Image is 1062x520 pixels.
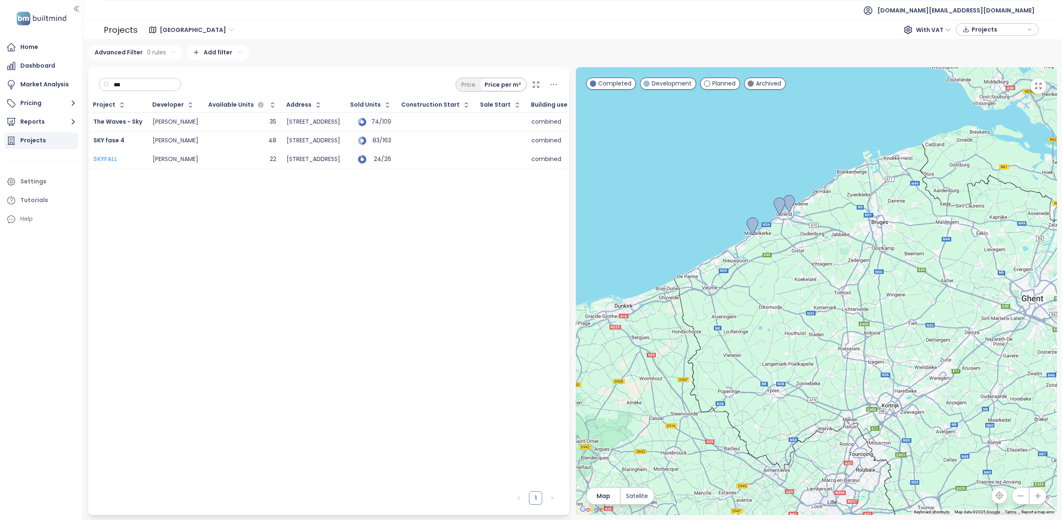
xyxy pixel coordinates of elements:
[20,214,33,224] div: Help
[286,102,312,107] div: Address
[531,118,561,126] div: combined
[401,102,460,107] div: Construction Start
[587,488,620,504] button: Map
[20,61,55,71] div: Dashboard
[208,100,266,110] div: Available Units
[88,45,183,61] div: Advanced Filter
[208,102,254,107] span: Available Units
[512,491,526,505] button: left
[621,488,654,504] button: Satelite
[531,156,561,163] div: combined
[4,114,78,130] button: Reports
[20,176,46,187] div: Settings
[287,137,340,144] div: [STREET_ADDRESS]
[4,211,78,227] div: Help
[152,102,184,107] div: Developer
[4,39,78,56] a: Home
[104,22,138,38] div: Projects
[20,135,46,146] div: Projects
[4,173,78,190] a: Settings
[20,195,48,205] div: Tutorials
[14,10,69,27] img: logo
[287,156,340,163] div: [STREET_ADDRESS]
[93,155,117,163] a: SKYFALL
[93,117,142,126] a: The Waves - Sky
[287,118,340,126] div: [STREET_ADDRESS]
[578,504,605,515] a: Open this area in Google Maps (opens a new window)
[4,76,78,93] a: Market Analysis
[626,491,648,500] span: Satelite
[597,491,610,500] span: Map
[550,496,555,500] span: right
[480,79,526,90] div: Price per m²
[147,48,166,57] span: 0 rules
[652,79,692,88] span: Development
[531,102,568,107] div: Building use
[4,95,78,112] button: Pricing
[370,138,391,143] div: 83/163
[4,132,78,149] a: Projects
[529,492,542,504] a: 1
[160,24,234,36] span: West Flanders
[546,491,559,505] button: right
[531,137,561,144] div: combined
[712,79,736,88] span: Planned
[93,102,115,107] div: Project
[480,102,511,107] div: Sale Start
[153,137,198,144] div: [PERSON_NAME]
[93,136,124,144] a: SKY fase 4
[270,156,276,163] div: 22
[598,79,631,88] span: Completed
[1021,510,1055,514] a: Report a map error
[756,79,781,88] span: Archived
[20,42,38,52] div: Home
[350,102,381,107] span: Sold Units
[457,79,480,90] div: Price
[512,491,526,505] li: Previous Page
[516,496,521,500] span: left
[370,156,391,162] div: 24/26
[877,0,1035,20] span: [DOMAIN_NAME][EMAIL_ADDRESS][DOMAIN_NAME]
[370,119,391,125] div: 74/109
[1005,510,1016,514] a: Terms
[955,510,1000,514] span: Map data ©2025 Google
[529,491,542,505] li: 1
[187,45,249,61] div: Add filter
[4,58,78,74] a: Dashboard
[914,509,950,515] button: Keyboard shortcuts
[916,24,951,36] span: With VAT
[546,491,559,505] li: Next Page
[578,504,605,515] img: Google
[972,23,1025,36] span: Projects
[960,23,1034,36] div: button
[270,118,276,126] div: 35
[268,137,276,144] div: 48
[153,156,198,163] div: [PERSON_NAME]
[4,192,78,209] a: Tutorials
[20,79,69,90] div: Market Analysis
[153,118,198,126] div: [PERSON_NAME]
